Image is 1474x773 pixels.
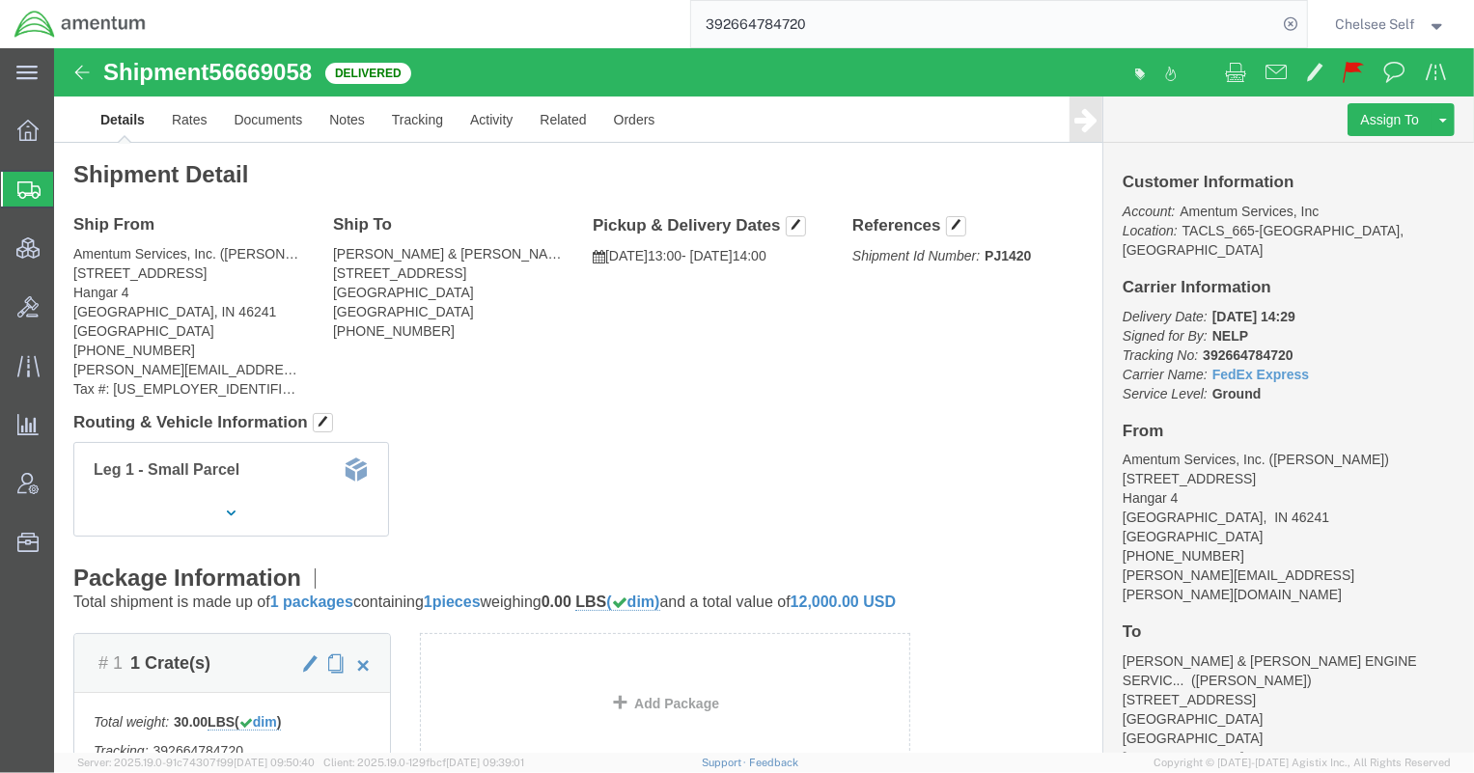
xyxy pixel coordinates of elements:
input: Search for shipment number, reference number [691,1,1278,47]
a: Support [702,757,750,768]
img: logo [14,10,147,39]
iframe: FS Legacy Container [54,48,1474,753]
span: Server: 2025.19.0-91c74307f99 [77,757,315,768]
span: [DATE] 09:39:01 [446,757,524,768]
a: Feedback [749,757,798,768]
span: Chelsee Self [1336,14,1416,35]
span: Client: 2025.19.0-129fbcf [323,757,524,768]
span: Copyright © [DATE]-[DATE] Agistix Inc., All Rights Reserved [1154,755,1451,771]
button: Chelsee Self [1335,13,1448,36]
span: [DATE] 09:50:40 [234,757,315,768]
